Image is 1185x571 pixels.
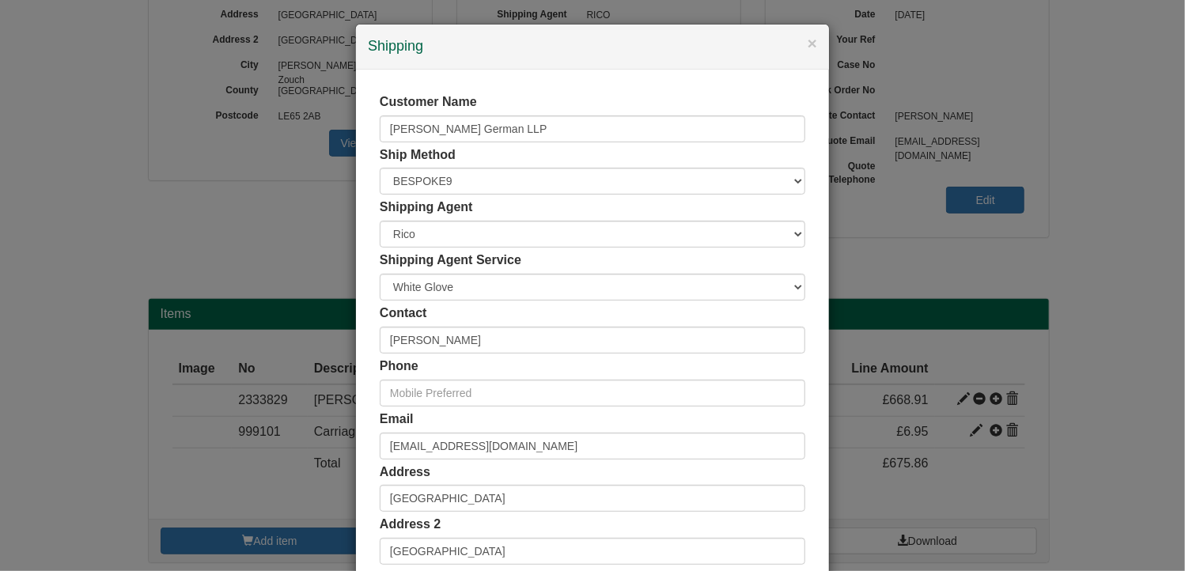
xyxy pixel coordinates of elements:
button: × [808,35,817,51]
label: Phone [380,357,418,376]
label: Shipping Agent Service [380,251,521,270]
label: Email [380,410,414,429]
input: Mobile Preferred [380,380,805,407]
label: Contact [380,304,427,323]
label: Customer Name [380,93,477,112]
label: Address 2 [380,516,441,534]
label: Shipping Agent [380,199,473,217]
h4: Shipping [368,36,817,57]
label: Ship Method [380,146,456,164]
label: Address [380,463,430,482]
